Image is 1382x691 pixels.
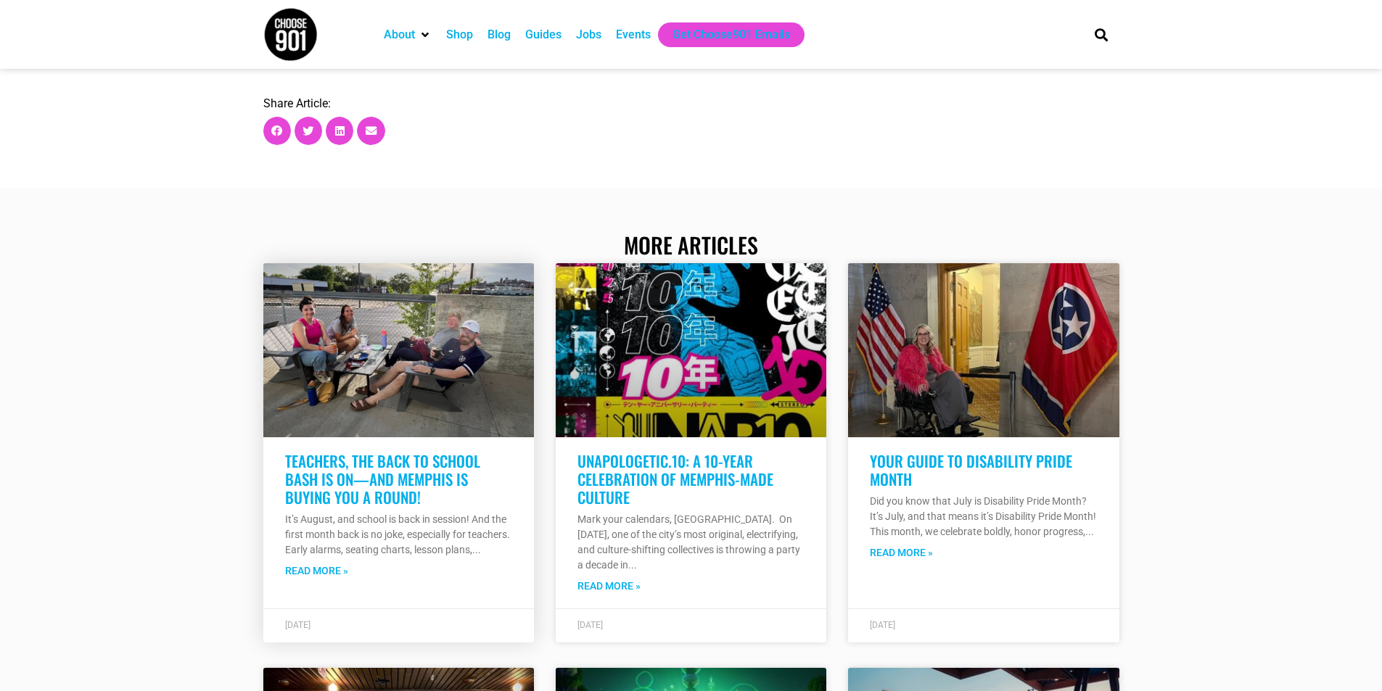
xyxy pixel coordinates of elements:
[525,26,562,44] a: Guides
[848,263,1119,437] a: A person in a wheelchair, wearing a pink jacket, sits between the U.S. flag and the Tennessee sta...
[870,620,895,630] span: [DATE]
[295,117,322,144] div: Share on twitter
[377,22,439,47] div: About
[377,22,1070,47] nav: Main nav
[488,26,511,44] a: Blog
[870,450,1072,490] a: Your Guide to Disability Pride Month
[577,512,805,573] p: Mark your calendars, [GEOGRAPHIC_DATA]. On [DATE], one of the city’s most original, electrifying,...
[285,512,512,558] p: It’s August, and school is back in session! And the first month back is no joke, especially for t...
[263,98,1119,109] p: Share Article:
[285,563,348,579] a: Read more about Teachers, the Back to School Bash Is On—And Memphis Is Buying You A Round!
[577,579,641,594] a: Read more about UNAPOLOGETIC.10: A 10-Year Celebration of Memphis-Made Culture
[1089,22,1113,46] div: Search
[357,117,384,144] div: Share on email
[263,263,534,437] a: Four people sit around a small outdoor table with drinks and snacks, smiling at the camera on a p...
[577,450,773,508] a: UNAPOLOGETIC.10: A 10-Year Celebration of Memphis-Made Culture
[446,26,473,44] a: Shop
[673,26,790,44] a: Get Choose901 Emails
[263,117,291,144] div: Share on facebook
[870,545,933,560] a: Read more about Your Guide to Disability Pride Month
[326,117,353,144] div: Share on linkedin
[556,263,826,437] a: Poster for UNAPOLOGETIC.10 event featuring vibrant graphics, performer lineup, and details—set fo...
[616,26,651,44] a: Events
[263,232,1119,258] h2: More Articles
[576,26,601,44] a: Jobs
[384,26,415,44] a: About
[870,494,1097,539] p: Did you know that July is Disability Pride Month? It’s July, and that means it’s Disability Pride...
[285,620,310,630] span: [DATE]
[577,620,603,630] span: [DATE]
[285,450,480,508] a: Teachers, the Back to School Bash Is On—And Memphis Is Buying You A Round!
